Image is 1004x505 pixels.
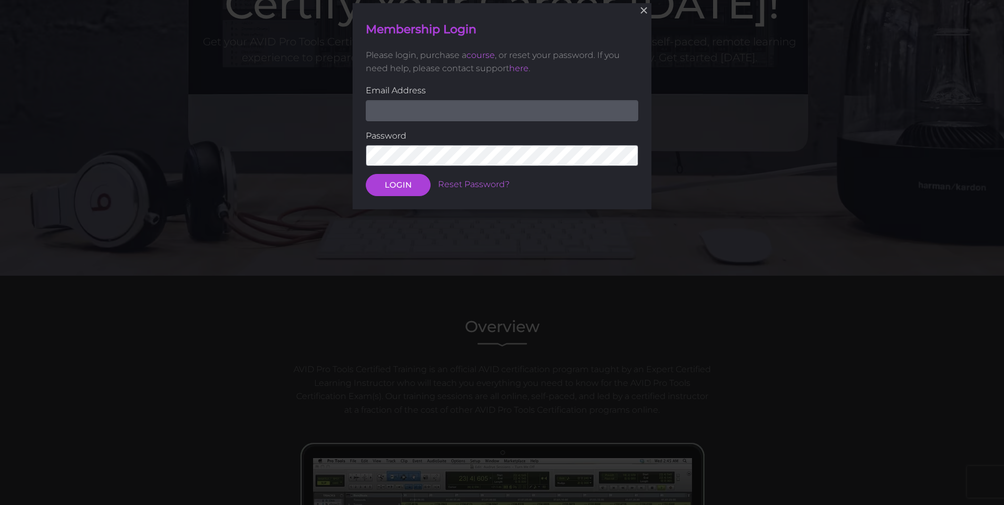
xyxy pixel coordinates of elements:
button: LOGIN [366,174,431,197]
label: Email Address [366,84,638,98]
a: Reset Password? [438,180,510,190]
a: here [509,64,529,74]
label: Password [366,129,638,143]
h4: Membership Login [366,22,638,38]
p: Please login, purchase a , or reset your password. If you need help, please contact support . [366,48,638,75]
a: course [466,50,495,60]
